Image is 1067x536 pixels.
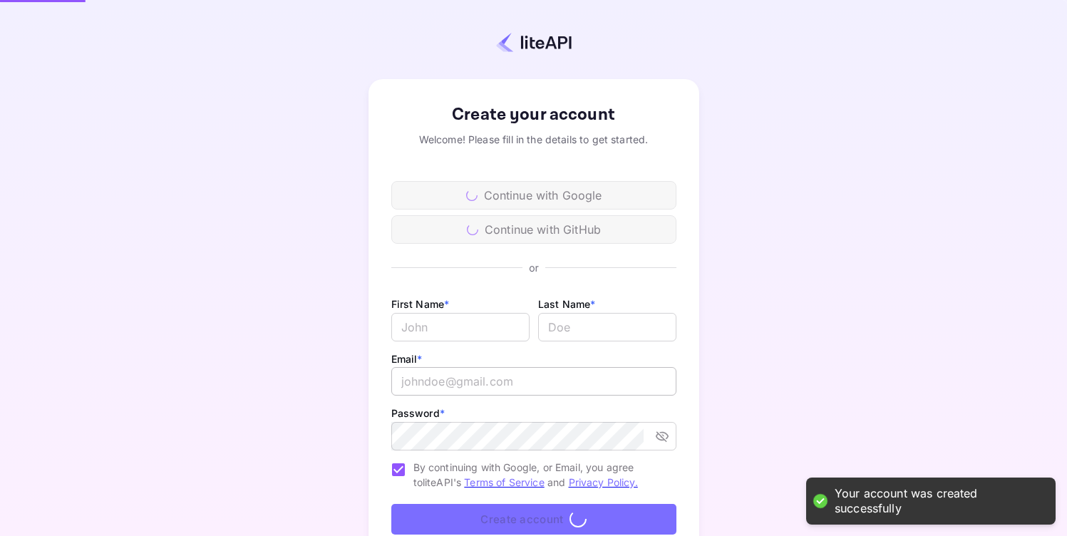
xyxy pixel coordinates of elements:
[569,476,638,488] a: Privacy Policy.
[496,32,572,53] img: liteapi
[464,476,544,488] a: Terms of Service
[649,423,675,449] button: toggle password visibility
[391,215,676,244] div: Continue with GitHub
[391,102,676,128] div: Create your account
[391,407,445,419] label: Password
[391,132,676,147] div: Welcome! Please fill in the details to get started.
[538,298,596,310] label: Last Name
[835,486,1041,516] div: Your account was created successfully
[413,460,665,490] span: By continuing with Google, or Email, you agree to liteAPI's and
[391,367,676,396] input: johndoe@gmail.com
[391,181,676,210] div: Continue with Google
[538,313,676,341] input: Doe
[391,313,530,341] input: John
[391,298,450,310] label: First Name
[391,353,423,365] label: Email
